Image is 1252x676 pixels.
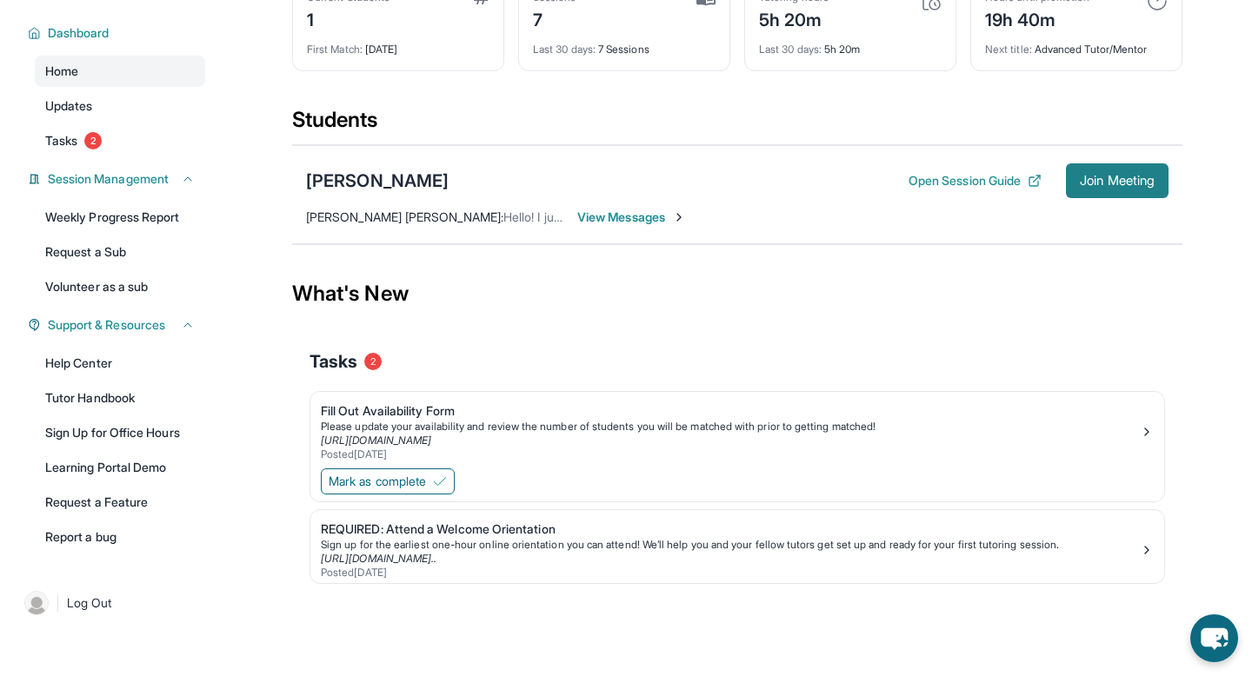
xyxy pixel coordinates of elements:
[292,106,1182,144] div: Students
[17,584,205,622] a: |Log Out
[35,125,205,156] a: Tasks2
[310,349,357,374] span: Tasks
[56,593,60,613] span: |
[1080,176,1155,186] span: Join Meeting
[985,32,1168,56] div: Advanced Tutor/Mentor
[759,4,829,32] div: 5h 20m
[321,552,436,565] a: [URL][DOMAIN_NAME]..
[985,4,1089,32] div: 19h 40m
[321,520,1140,538] div: REQUIRED: Attend a Welcome Orientation
[329,473,426,490] span: Mark as complete
[35,348,205,379] a: Help Center
[307,4,390,32] div: 1
[292,255,1182,332] div: What's New
[909,172,1042,189] button: Open Session Guide
[503,209,1175,224] span: Hello! I just wanted to send out a quick reminder that our session is scheduled [DATE] at 630pm-7...
[364,353,382,370] span: 2
[306,209,503,224] span: [PERSON_NAME] [PERSON_NAME] :
[35,202,205,233] a: Weekly Progress Report
[48,316,165,334] span: Support & Resources
[41,170,195,188] button: Session Management
[45,132,77,149] span: Tasks
[48,24,110,42] span: Dashboard
[45,63,78,80] span: Home
[45,97,93,115] span: Updates
[759,43,822,56] span: Last 30 days :
[1066,163,1169,198] button: Join Meeting
[985,43,1032,56] span: Next title :
[321,402,1140,420] div: Fill Out Availability Form
[41,24,195,42] button: Dashboard
[48,170,169,188] span: Session Management
[35,382,205,414] a: Tutor Handbook
[306,169,449,193] div: [PERSON_NAME]
[321,420,1140,434] div: Please update your availability and review the number of students you will be matched with prior ...
[321,468,455,494] button: Mark as complete
[35,487,205,518] a: Request a Feature
[307,43,363,56] span: First Match :
[759,32,942,56] div: 5h 20m
[35,90,205,122] a: Updates
[672,210,686,224] img: Chevron-Right
[1190,614,1238,662] button: chat-button
[433,474,447,488] img: Mark as complete
[310,510,1164,583] a: REQUIRED: Attend a Welcome OrientationSign up for the earliest one-hour online orientation you ca...
[321,434,431,447] a: [URL][DOMAIN_NAME]
[35,236,205,268] a: Request a Sub
[67,594,112,612] span: Log Out
[533,43,596,56] span: Last 30 days :
[35,452,205,483] a: Learning Portal Demo
[307,32,489,56] div: [DATE]
[577,209,686,226] span: View Messages
[35,521,205,553] a: Report a bug
[84,132,102,149] span: 2
[533,32,716,56] div: 7 Sessions
[533,4,576,32] div: 7
[35,56,205,87] a: Home
[321,447,1140,461] div: Posted [DATE]
[35,417,205,448] a: Sign Up for Office Hours
[321,538,1140,552] div: Sign up for the earliest one-hour online orientation you can attend! We’ll help you and your fell...
[321,566,1140,580] div: Posted [DATE]
[41,316,195,334] button: Support & Resources
[310,392,1164,465] a: Fill Out Availability FormPlease update your availability and review the number of students you w...
[35,271,205,302] a: Volunteer as a sub
[24,591,49,615] img: user-img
